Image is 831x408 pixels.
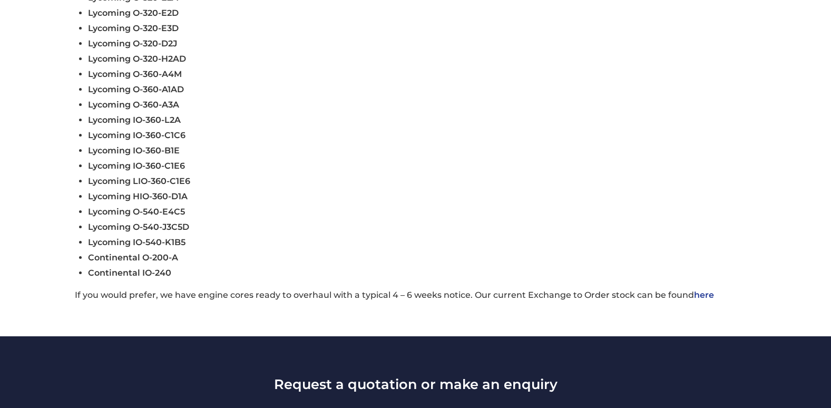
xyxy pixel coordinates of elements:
[88,176,190,186] span: Lycoming LIO-360-C1E6
[88,8,179,18] span: Lycoming O-320-E2D
[88,69,182,79] span: Lycoming O-360-A4M
[88,38,177,48] span: Lycoming O-320-D2J
[88,222,189,232] span: Lycoming O-540-J3C5D
[88,115,181,125] span: Lycoming IO-360-L2A
[88,54,186,64] span: Lycoming O-320-H2AD
[88,145,180,156] span: Lycoming IO-360-B1E
[88,161,185,171] span: Lycoming IO-360-C1E6
[75,376,756,392] h3: Request a quotation or make an enquiry
[88,252,178,263] span: Continental O-200-A
[75,289,756,302] p: If you would prefer, we have engine cores ready to overhaul with a typical 4 – 6 weeks notice. Ou...
[88,84,184,94] span: Lycoming O-360-A1AD
[88,23,179,33] span: Lycoming O-320-E3D
[694,290,714,300] a: here
[88,130,185,140] span: Lycoming IO-360-C1C6
[88,207,185,217] span: Lycoming O-540-E4C5
[88,191,188,201] span: Lycoming HIO-360-D1A
[88,268,171,278] span: Continental IO-240
[88,237,185,247] span: Lycoming IO-540-K1B5
[88,100,179,110] span: Lycoming O-360-A3A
